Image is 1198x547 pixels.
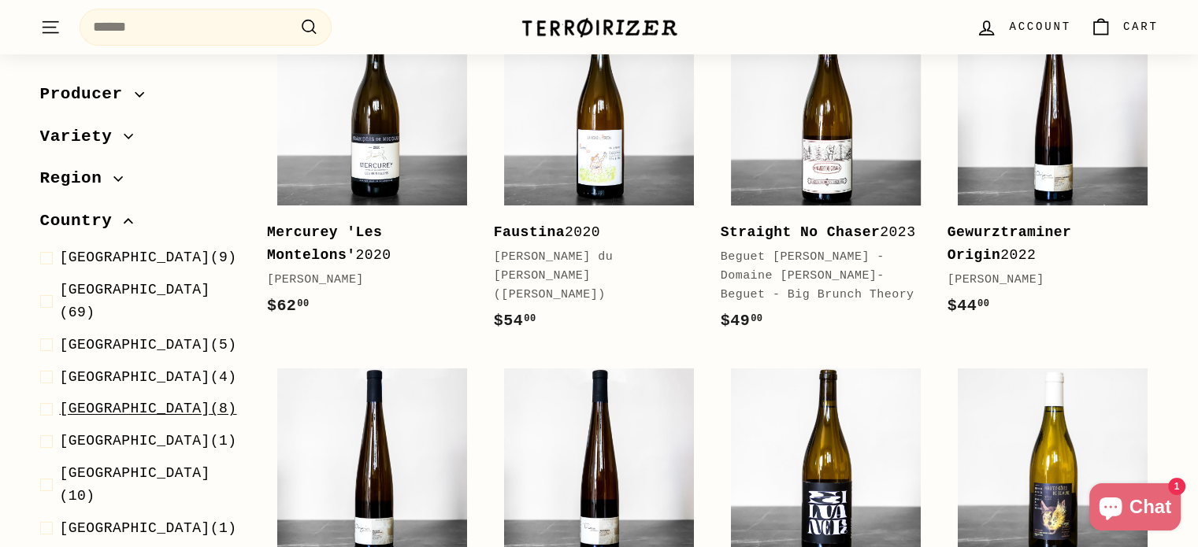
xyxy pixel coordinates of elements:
[721,312,763,330] span: $49
[494,248,689,305] div: [PERSON_NAME] du [PERSON_NAME] ([PERSON_NAME])
[60,334,237,357] span: (5)
[60,430,237,453] span: (1)
[494,312,536,330] span: $54
[721,6,932,349] a: Straight No Chaser2023Beguet [PERSON_NAME] - Domaine [PERSON_NAME]-Beguet - Big Brunch Theory
[1085,483,1185,534] inbox-online-store-chat: Shopify online store chat
[60,369,210,385] span: [GEOGRAPHIC_DATA]
[524,313,536,324] sup: 00
[721,224,881,240] b: Straight No Chaser
[40,208,124,235] span: Country
[948,271,1143,290] div: [PERSON_NAME]
[60,366,237,389] span: (4)
[40,204,242,246] button: Country
[721,221,916,244] div: 2023
[60,462,242,508] span: (10)
[1081,4,1168,50] a: Cart
[40,120,242,162] button: Variety
[1009,18,1070,35] span: Account
[494,221,689,244] div: 2020
[494,6,705,349] a: Faustina2020[PERSON_NAME] du [PERSON_NAME] ([PERSON_NAME])
[494,224,565,240] b: Faustina
[948,6,1159,334] a: Gewurztraminer Origin2022[PERSON_NAME]
[751,313,762,324] sup: 00
[1123,18,1159,35] span: Cart
[267,221,462,267] div: 2020
[267,297,310,315] span: $62
[60,249,210,265] span: [GEOGRAPHIC_DATA]
[60,401,210,416] span: [GEOGRAPHIC_DATA]
[60,517,237,540] span: (1)
[40,161,242,204] button: Region
[948,221,1143,267] div: 2022
[60,246,237,269] span: (9)
[721,248,916,305] div: Beguet [PERSON_NAME] - Domaine [PERSON_NAME]-Beguet - Big Brunch Theory
[60,520,210,536] span: [GEOGRAPHIC_DATA]
[60,282,210,298] span: [GEOGRAPHIC_DATA]
[40,81,135,108] span: Producer
[966,4,1080,50] a: Account
[267,224,382,263] b: Mercurey 'Les Montelons'
[60,397,237,420] span: (8)
[267,271,462,290] div: [PERSON_NAME]
[40,77,242,120] button: Producer
[40,124,124,150] span: Variety
[60,337,210,353] span: [GEOGRAPHIC_DATA]
[297,298,309,309] sup: 00
[40,165,114,192] span: Region
[60,279,242,324] span: (69)
[60,433,210,449] span: [GEOGRAPHIC_DATA]
[948,297,990,315] span: $44
[267,6,478,334] a: Mercurey 'Les Montelons'2020[PERSON_NAME]
[948,224,1072,263] b: Gewurztraminer Origin
[60,465,210,481] span: [GEOGRAPHIC_DATA]
[977,298,989,309] sup: 00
